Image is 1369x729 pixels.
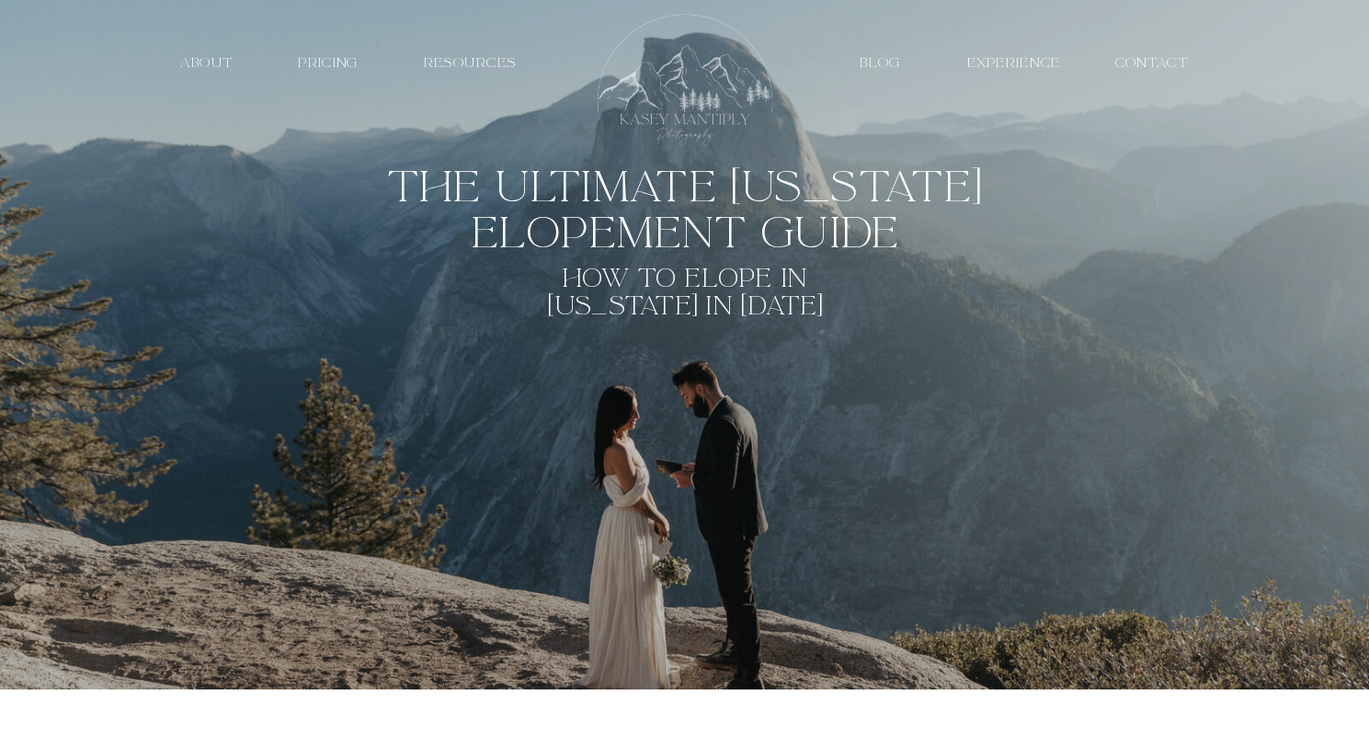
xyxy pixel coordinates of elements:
[850,54,912,72] a: Blog
[493,265,878,325] h2: how to Elope in [US_STATE] in [DATE]
[165,54,250,72] a: about
[332,164,1038,264] h1: The Ultimate [US_STATE] Elopement Guide
[286,54,371,72] a: PRICING
[963,54,1066,72] a: EXPERIENCE
[1108,54,1197,72] a: contact
[407,54,533,72] a: resources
